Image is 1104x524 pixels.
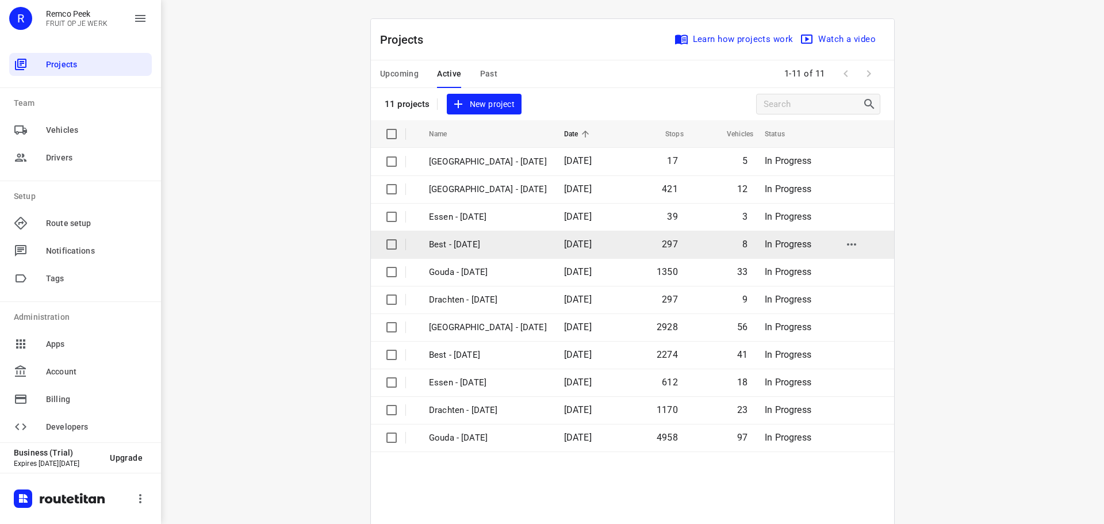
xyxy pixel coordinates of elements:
span: Apps [46,338,147,350]
span: In Progress [765,377,811,388]
span: Account [46,366,147,378]
span: 56 [737,322,747,332]
div: Apps [9,332,152,355]
span: 97 [737,432,747,443]
span: 1-11 of 11 [780,62,830,86]
span: Date [564,127,593,141]
span: 421 [662,183,678,194]
span: In Progress [765,432,811,443]
span: 8 [742,239,747,250]
span: In Progress [765,183,811,194]
span: [DATE] [564,155,592,166]
p: Drachten - Tuesday [429,293,547,307]
span: In Progress [765,294,811,305]
p: Team [14,97,152,109]
span: 297 [662,239,678,250]
p: Zwolle - Monday [429,321,547,334]
span: In Progress [765,239,811,250]
span: [DATE] [564,377,592,388]
span: 12 [737,183,747,194]
span: [DATE] [564,322,592,332]
input: Search projects [764,95,862,113]
div: Search [862,97,880,111]
span: Vehicles [712,127,753,141]
span: [DATE] [564,211,592,222]
span: Upgrade [110,453,143,462]
span: [DATE] [564,239,592,250]
span: In Progress [765,211,811,222]
p: Projects [380,31,433,48]
p: [GEOGRAPHIC_DATA] - [DATE] [429,155,547,169]
span: Developers [46,421,147,433]
span: [DATE] [564,349,592,360]
span: 1350 [657,266,678,277]
div: Tags [9,267,152,290]
div: R [9,7,32,30]
div: Account [9,360,152,383]
span: Upcoming [380,67,419,81]
p: Remco Peek [46,9,108,18]
div: Billing [9,388,152,411]
button: New project [447,94,522,115]
span: In Progress [765,155,811,166]
p: Best - [DATE] [429,238,547,251]
p: Expires [DATE][DATE] [14,460,101,468]
p: Zwolle - Tuesday [429,183,547,196]
span: 17 [667,155,677,166]
span: Previous Page [834,62,857,85]
p: 11 projects [385,99,430,109]
p: Essen - Monday [429,376,547,389]
span: 2274 [657,349,678,360]
span: 5 [742,155,747,166]
span: 1170 [657,404,678,415]
div: Projects [9,53,152,76]
span: Stops [650,127,684,141]
p: Gouda - Tuesday [429,266,547,279]
span: [DATE] [564,266,592,277]
p: Essen - Tuesday [429,211,547,224]
button: Upgrade [101,447,152,468]
span: 33 [737,266,747,277]
span: New project [454,97,515,112]
div: Notifications [9,239,152,262]
span: 3 [742,211,747,222]
p: Drachten - Monday [429,404,547,417]
span: [DATE] [564,432,592,443]
span: Next Page [857,62,880,85]
span: Billing [46,393,147,406]
span: 2928 [657,322,678,332]
span: In Progress [765,266,811,277]
p: Best - Monday [429,349,547,362]
span: [DATE] [564,404,592,415]
span: Drivers [46,152,147,164]
span: [DATE] [564,183,592,194]
span: 39 [667,211,677,222]
div: Developers [9,415,152,438]
span: [DATE] [564,294,592,305]
span: 23 [737,404,747,415]
span: 4958 [657,432,678,443]
span: 9 [742,294,747,305]
p: Business (Trial) [14,448,101,457]
p: FRUIT OP JE WERK [46,20,108,28]
span: Route setup [46,217,147,230]
span: Projects [46,59,147,71]
span: Vehicles [46,124,147,136]
div: Vehicles [9,118,152,141]
span: In Progress [765,322,811,332]
span: Past [480,67,498,81]
span: Name [429,127,462,141]
span: 41 [737,349,747,360]
div: Drivers [9,146,152,169]
span: Active [437,67,461,81]
span: Notifications [46,245,147,257]
p: Setup [14,190,152,202]
span: Status [765,127,800,141]
span: 18 [737,377,747,388]
span: In Progress [765,349,811,360]
span: Tags [46,273,147,285]
span: In Progress [765,404,811,415]
p: Administration [14,311,152,323]
div: Route setup [9,212,152,235]
p: Gouda - Monday [429,431,547,445]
